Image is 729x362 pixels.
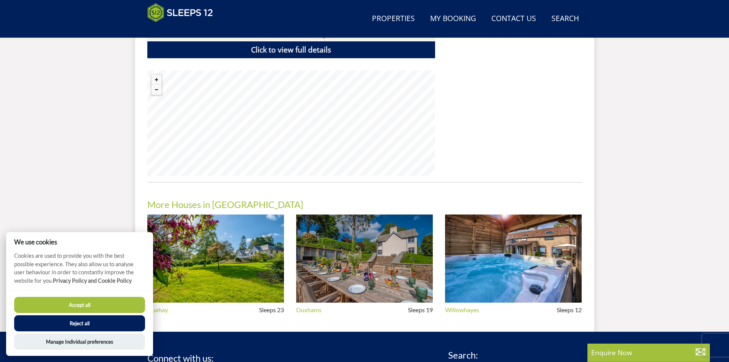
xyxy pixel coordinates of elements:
a: Click to view full details [147,41,435,59]
h2: We use cookies [6,238,153,246]
button: Manage Individual preferences [14,334,145,350]
a: Search [548,10,582,28]
a: My Booking [427,10,479,28]
a: Huxhay [147,306,168,313]
a: Privacy Policy and Cookie Policy [53,277,132,284]
button: Zoom in [152,75,161,85]
p: Cookies are used to provide you with the best possible experience. They also allow us to analyse ... [6,252,153,290]
canvas: Map [147,70,435,176]
a: Duxhams [296,306,321,313]
img: Sleeps 12 [147,3,213,22]
span: Sleeps 23 [259,306,284,313]
a: Properties [369,10,418,28]
a: More Houses in [GEOGRAPHIC_DATA] [147,199,303,210]
img: An image of 'Willowhayes', Somerset [445,215,582,303]
iframe: Customer reviews powered by Trustpilot [144,27,224,33]
button: Zoom out [152,85,161,95]
button: Reject all [14,315,145,331]
img: An image of 'Huxhay', Somerset [147,215,284,303]
img: An image of 'Duxhams', Somerset [296,215,433,303]
a: Contact Us [488,10,539,28]
h3: Search: [448,350,582,360]
p: Enquire Now [591,347,706,357]
a: Willowhayes [445,306,479,313]
button: Accept all [14,297,145,313]
span: Sleeps 19 [408,306,433,313]
span: Sleeps 12 [557,306,582,313]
